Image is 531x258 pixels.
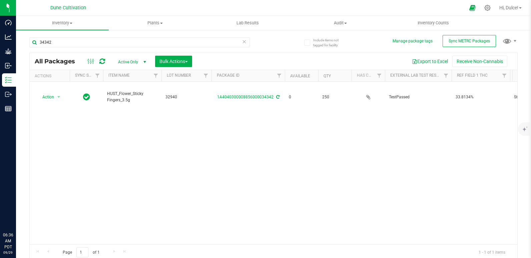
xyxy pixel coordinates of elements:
p: 09/29 [3,250,13,255]
a: Filter [499,70,510,81]
span: Audit [295,20,387,26]
th: Has COA [352,70,385,82]
a: Sync Status [75,73,101,78]
span: 250 [322,94,348,100]
span: Dune Cultivation [50,5,86,11]
a: Lot Number [167,73,191,78]
span: Action [36,92,54,102]
iframe: Resource center [7,205,27,225]
span: Hi, Dulce! [499,5,518,10]
span: Sync METRC Packages [449,39,490,43]
iframe: Resource center unread badge [20,204,28,212]
a: Ref Field 1 THC [457,73,488,78]
a: Filter [374,70,385,81]
button: Sync METRC Packages [443,35,496,47]
span: Include items not tagged for facility [313,38,347,48]
inline-svg: Inbound [5,62,12,69]
span: Page of 1 [57,247,105,258]
inline-svg: Grow [5,48,12,55]
a: Filter [92,70,103,81]
button: Receive Non-Cannabis [452,56,507,67]
inline-svg: Analytics [5,34,12,40]
a: Filter [150,70,161,81]
p: 06:36 AM PDT [3,232,13,250]
button: Bulk Actions [155,56,192,67]
a: Item Name [108,73,130,78]
input: Search Package ID, Item Name, SKU, Lot or Part Number... [29,37,250,47]
a: Inventory [16,16,109,30]
a: Package ID [217,73,239,78]
span: Open Ecommerce Menu [465,1,480,14]
span: In Sync [83,92,90,102]
button: Manage package tags [393,38,433,44]
span: Inventory [16,20,109,26]
span: TestPassed [389,94,448,100]
inline-svg: Inventory [5,77,12,83]
span: 33.8134% [456,94,506,100]
a: Lab Results [201,16,294,30]
span: All Packages [35,58,82,65]
a: Plants [109,16,201,30]
inline-svg: Reports [5,105,12,112]
span: Clear [242,37,247,46]
span: select [55,92,63,102]
span: Inventory Counts [409,20,458,26]
button: Export to Excel [408,56,452,67]
span: Plants [109,20,201,26]
span: 32940 [165,94,207,100]
a: Qty [324,74,331,78]
div: Manage settings [483,5,492,11]
span: 1 - 1 of 1 items [473,247,511,257]
a: Available [290,74,310,78]
a: 1A4040300008856000034342 [217,95,274,99]
a: Inventory Counts [387,16,480,30]
div: Actions [35,74,67,78]
a: Audit [294,16,387,30]
inline-svg: Outbound [5,91,12,98]
a: Filter [200,70,211,81]
span: Sync from Compliance System [275,95,280,99]
span: Bulk Actions [159,59,188,64]
input: 1 [76,247,88,258]
inline-svg: Dashboard [5,19,12,26]
span: Lab Results [227,20,268,26]
a: Filter [274,70,285,81]
span: 0 [289,94,314,100]
a: Filter [441,70,452,81]
span: HUST_Flower_Sticky Fingers_3.5g [107,91,157,103]
a: External Lab Test Result [390,73,443,78]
